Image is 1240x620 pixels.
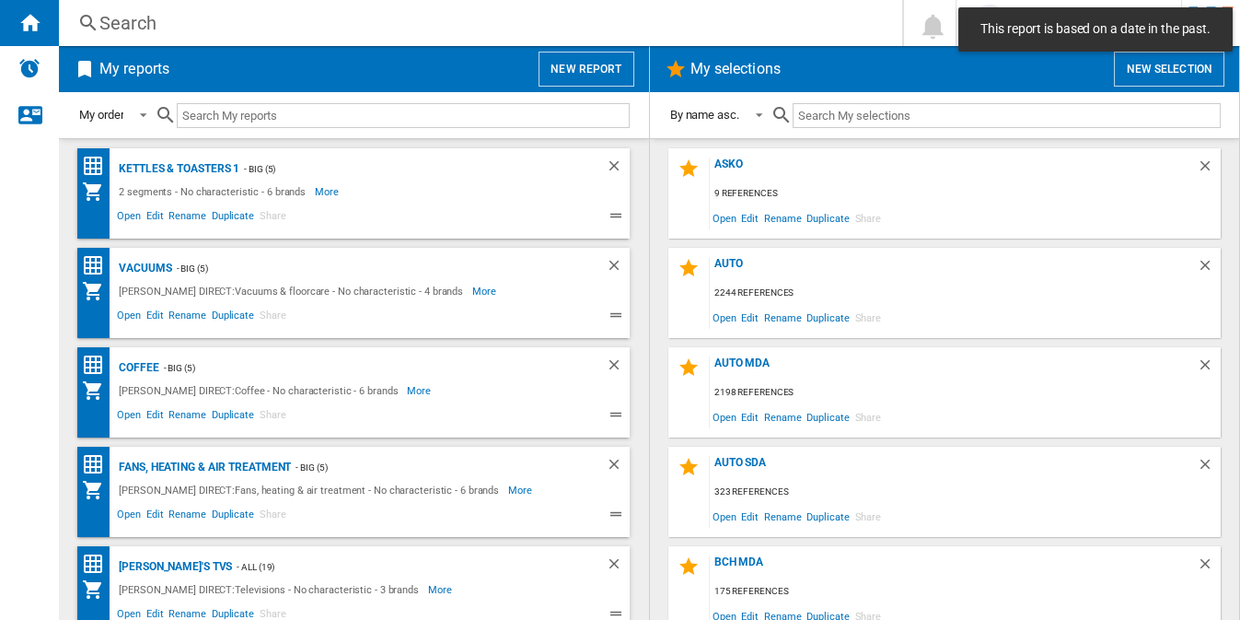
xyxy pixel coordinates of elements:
[114,307,144,329] span: Open
[166,207,208,229] span: Rename
[209,307,257,329] span: Duplicate
[710,357,1197,381] div: AUTO MDA
[738,305,761,330] span: Edit
[710,305,739,330] span: Open
[1197,158,1221,182] div: Delete
[144,506,167,528] span: Edit
[114,456,291,479] div: Fans, Heating & Air Treatment
[166,406,208,428] span: Rename
[114,158,239,181] div: Kettles & Toasters 1
[18,57,41,79] img: alerts-logo.svg
[407,380,434,402] span: More
[539,52,633,87] button: New report
[82,479,114,501] div: My Assortment
[96,52,173,87] h2: My reports
[114,506,144,528] span: Open
[114,257,171,280] div: Vacuums
[738,205,761,230] span: Edit
[606,257,630,280] div: Delete
[975,20,1216,39] span: This report is based on a date in the past.
[761,404,804,429] span: Rename
[177,103,630,128] input: Search My reports
[159,357,570,380] div: - Big (5)
[82,553,114,576] div: Price Ranking
[257,207,289,229] span: Share
[852,305,884,330] span: Share
[114,406,144,428] span: Open
[166,307,208,329] span: Rename
[606,556,630,579] div: Delete
[114,380,407,402] div: [PERSON_NAME] DIRECT:Coffee - No characteristic - 6 brands
[257,406,289,428] span: Share
[99,10,854,36] div: Search
[710,257,1197,282] div: AUTO
[114,556,232,579] div: [PERSON_NAME]'s TVs
[1197,257,1221,282] div: Delete
[315,181,342,203] span: More
[710,556,1197,580] div: BCH MDA
[1197,456,1221,481] div: Delete
[257,307,289,329] span: Share
[670,108,739,122] div: By name asc.
[82,280,114,302] div: My Assortment
[144,406,167,428] span: Edit
[804,305,852,330] span: Duplicate
[793,103,1221,128] input: Search My selections
[257,506,289,528] span: Share
[1114,52,1224,87] button: New selection
[1197,556,1221,580] div: Delete
[710,182,1221,205] div: 9 references
[852,504,884,529] span: Share
[472,280,499,302] span: More
[738,404,761,429] span: Edit
[710,481,1221,504] div: 323 references
[761,205,804,230] span: Rename
[82,380,114,402] div: My Assortment
[209,406,257,428] span: Duplicate
[82,579,114,601] div: My Assortment
[82,181,114,203] div: My Assortment
[232,556,569,579] div: - ALL (19)
[852,404,884,429] span: Share
[144,307,167,329] span: Edit
[1197,357,1221,381] div: Delete
[761,305,804,330] span: Rename
[114,579,428,601] div: [PERSON_NAME] DIRECT:Televisions - No characteristic - 3 brands
[687,52,784,87] h2: My selections
[114,207,144,229] span: Open
[606,158,630,181] div: Delete
[710,158,1197,182] div: asko
[761,504,804,529] span: Rename
[82,155,114,178] div: Price Ranking
[114,181,315,203] div: 2 segments - No characteristic - 6 brands
[606,456,630,479] div: Delete
[114,280,472,302] div: [PERSON_NAME] DIRECT:Vacuums & floorcare - No characteristic - 4 brands
[428,579,455,601] span: More
[710,580,1221,603] div: 175 references
[710,404,739,429] span: Open
[710,205,739,230] span: Open
[508,479,535,501] span: More
[144,207,167,229] span: Edit
[114,479,508,501] div: [PERSON_NAME] DIRECT:Fans, heating & air treatment - No characteristic - 6 brands
[172,257,570,280] div: - Big (5)
[710,504,739,529] span: Open
[82,254,114,277] div: Price Ranking
[114,357,158,380] div: Coffee
[82,453,114,476] div: Price Ranking
[804,205,852,230] span: Duplicate
[804,504,852,529] span: Duplicate
[710,456,1197,481] div: AUTO SDA
[710,282,1221,305] div: 2244 references
[166,506,208,528] span: Rename
[606,357,630,380] div: Delete
[82,354,114,377] div: Price Ranking
[738,504,761,529] span: Edit
[209,506,257,528] span: Duplicate
[710,381,1221,404] div: 2198 references
[804,404,852,429] span: Duplicate
[239,158,569,181] div: - Big (5)
[209,207,257,229] span: Duplicate
[291,456,569,479] div: - Big (5)
[852,205,884,230] span: Share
